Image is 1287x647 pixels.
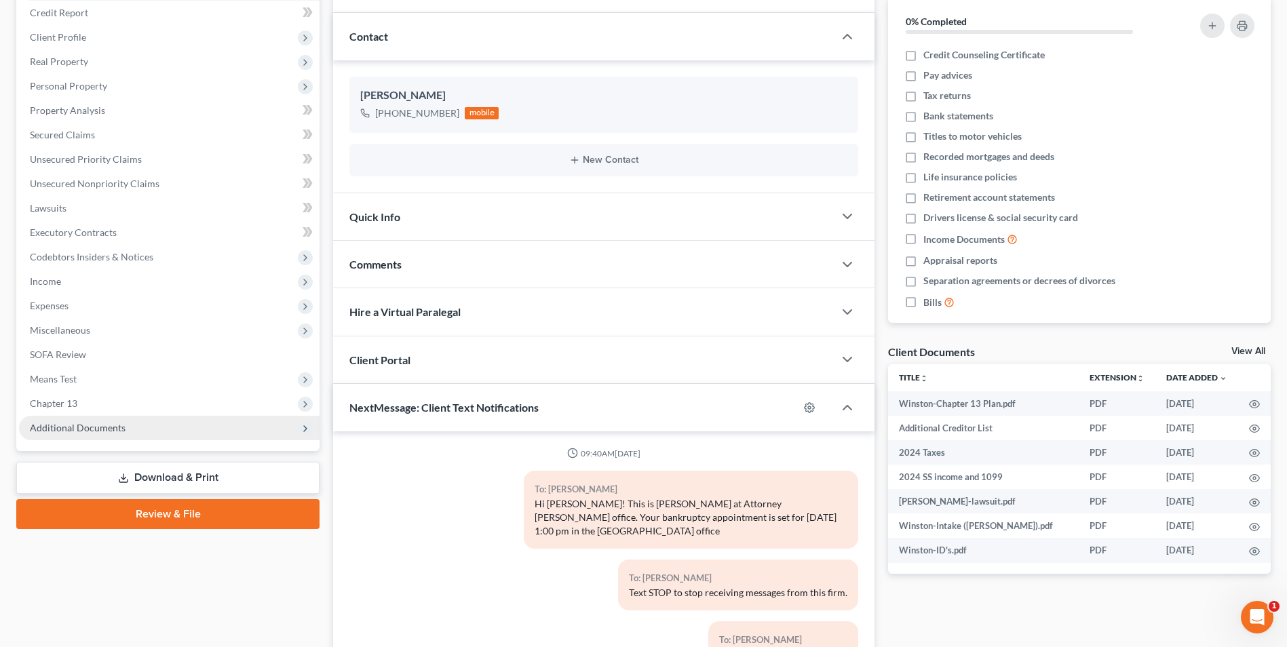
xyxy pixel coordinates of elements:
span: Unsecured Nonpriority Claims [30,178,159,189]
span: Lawsuits [30,202,66,214]
td: PDF [1079,391,1155,416]
div: Hi [PERSON_NAME]! This is [PERSON_NAME] at Attorney [PERSON_NAME] office. Your bankruptcy appoint... [535,497,847,538]
a: Date Added expand_more [1166,372,1227,383]
td: PDF [1079,416,1155,440]
span: Recorded mortgages and deeds [923,150,1054,163]
span: NextMessage: Client Text Notifications [349,401,539,414]
span: Unsecured Priority Claims [30,153,142,165]
span: Codebtors Insiders & Notices [30,251,153,262]
span: Additional Documents [30,422,126,433]
td: Winston-Chapter 13 Plan.pdf [888,391,1079,416]
span: Credit Counseling Certificate [923,48,1045,62]
span: Bank statements [923,109,993,123]
span: Titles to motor vehicles [923,130,1022,143]
div: mobile [465,107,499,119]
td: 2024 Taxes [888,440,1079,465]
a: Secured Claims [19,123,320,147]
span: Secured Claims [30,129,95,140]
span: Personal Property [30,80,107,92]
span: Pay advices [923,68,972,82]
div: Client Documents [888,345,975,359]
a: Executory Contracts [19,220,320,245]
div: To: [PERSON_NAME] [535,482,847,497]
strong: 0% Completed [906,16,967,27]
a: Download & Print [16,462,320,494]
td: PDF [1079,440,1155,465]
i: unfold_more [1136,374,1145,383]
td: [DATE] [1155,440,1238,465]
div: Text STOP to stop receiving messages from this firm. [629,586,847,600]
div: To: [PERSON_NAME] [629,570,847,586]
span: SOFA Review [30,349,86,360]
span: Drivers license & social security card [923,211,1078,224]
a: Extensionunfold_more [1090,372,1145,383]
td: 2024 SS income and 1099 [888,465,1079,489]
div: [PERSON_NAME] [360,87,847,104]
span: Retirement account statements [923,191,1055,204]
span: Miscellaneous [30,324,90,336]
a: Unsecured Nonpriority Claims [19,172,320,196]
span: Chapter 13 [30,397,77,409]
td: PDF [1079,513,1155,538]
td: [DATE] [1155,513,1238,538]
td: Winston-Intake ([PERSON_NAME]).pdf [888,513,1079,538]
td: Winston-ID's.pdf [888,538,1079,562]
a: Review & File [16,499,320,529]
span: Appraisal reports [923,254,997,267]
i: expand_more [1219,374,1227,383]
a: Property Analysis [19,98,320,123]
a: View All [1231,347,1265,356]
a: Lawsuits [19,196,320,220]
span: Credit Report [30,7,88,18]
td: Additional Creditor List [888,416,1079,440]
a: Unsecured Priority Claims [19,147,320,172]
span: 1 [1269,601,1280,612]
i: unfold_more [920,374,928,383]
button: New Contact [360,155,847,165]
span: Client Profile [30,31,86,43]
span: Means Test [30,373,77,385]
span: Executory Contracts [30,227,117,238]
span: Contact [349,30,388,43]
span: Income Documents [923,233,1005,246]
td: PDF [1079,489,1155,513]
td: [PERSON_NAME]-lawsuit.pdf [888,489,1079,513]
span: Bills [923,296,942,309]
span: Quick Info [349,210,400,223]
span: Property Analysis [30,104,105,116]
span: Real Property [30,56,88,67]
div: [PHONE_NUMBER] [375,106,459,120]
td: [DATE] [1155,489,1238,513]
td: [DATE] [1155,416,1238,440]
span: Separation agreements or decrees of divorces [923,274,1115,288]
td: [DATE] [1155,391,1238,416]
td: [DATE] [1155,538,1238,562]
iframe: Intercom live chat [1241,601,1273,633]
a: Titleunfold_more [899,372,928,383]
a: SOFA Review [19,342,320,367]
span: Life insurance policies [923,170,1017,184]
td: [DATE] [1155,465,1238,489]
span: Income [30,275,61,287]
a: Credit Report [19,1,320,25]
span: Hire a Virtual Paralegal [349,305,461,318]
span: Tax returns [923,89,971,102]
td: PDF [1079,538,1155,562]
span: Comments [349,258,402,271]
span: Client Portal [349,353,410,366]
td: PDF [1079,465,1155,489]
span: Expenses [30,300,69,311]
div: 09:40AM[DATE] [349,448,858,459]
